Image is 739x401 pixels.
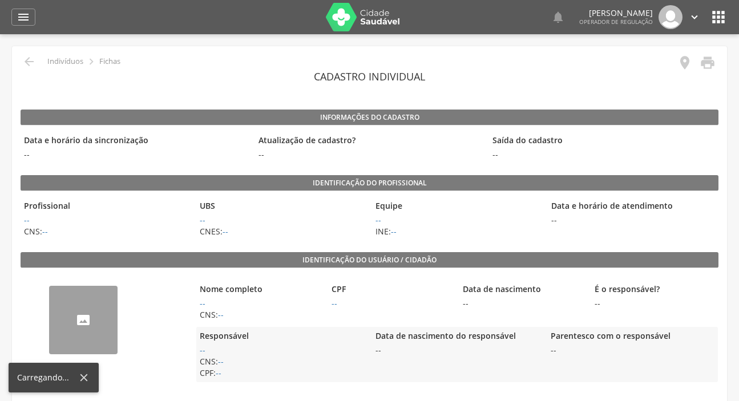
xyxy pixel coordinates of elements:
[328,283,454,297] legend: CPF
[700,55,716,71] i: Imprimir
[579,18,653,26] span: Operador de regulação
[372,200,542,213] legend: Equipe
[391,226,397,237] a: Ir para Equipe
[21,149,249,160] span: --
[196,283,322,297] legend: Nome completo
[372,226,542,237] span: INE:
[255,135,484,148] legend: Atualização de cadastro?
[196,330,366,343] legend: Responsável
[548,200,718,213] legend: Data e horário de atendimento
[11,9,35,26] a: 
[218,356,224,367] a: --
[22,55,36,68] i: Voltar
[21,66,718,87] header: Cadastro individual
[21,252,718,268] legend: Identificação do usuário / cidadão
[200,298,205,309] a: --
[688,5,701,29] a: 
[255,149,268,160] span: --
[372,345,542,356] span: --
[196,200,366,213] legend: UBS
[372,330,542,343] legend: Data de nascimento do responsável
[196,226,366,237] span: CNES:
[218,309,224,320] a: --
[216,367,221,378] a: --
[24,214,30,225] a: Ir para perfil do agente
[709,8,728,26] i: 
[489,149,718,160] span: --
[196,367,366,379] span: CPF:
[21,135,249,148] legend: Data e horário da sincronização
[548,214,718,226] span: --
[21,226,191,237] span: CNS:
[17,372,78,383] div: Carregando...
[99,57,120,66] p: Fichas
[21,110,718,125] legend: Informações do Cadastro
[551,5,565,29] a: 
[688,11,701,23] i: 
[459,283,585,297] legend: Data de nascimento
[17,10,30,24] i: 
[489,135,718,148] legend: Saída do cadastro
[223,226,228,237] a: Ir para UBS
[591,283,717,297] legend: É o responsável?
[47,57,83,66] p: Indivíduos
[579,9,653,17] p: [PERSON_NAME]
[196,356,366,367] span: CNS:
[200,345,205,355] a: --
[200,214,205,225] a: Ir para UBS
[547,330,717,343] legend: Parentesco com o responsável
[21,200,191,213] legend: Profissional
[42,226,48,237] a: Ir para perfil do agente
[332,298,337,309] a: --
[677,55,693,71] i: Localização
[85,55,98,68] i: 
[375,214,381,225] a: Ir para Equipe
[693,55,716,74] a: 
[196,309,322,321] span: CNS:
[547,345,717,356] span: --
[551,10,565,24] i: 
[459,298,585,309] span: --
[21,175,718,191] legend: Identificação do profissional
[591,298,717,309] span: --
